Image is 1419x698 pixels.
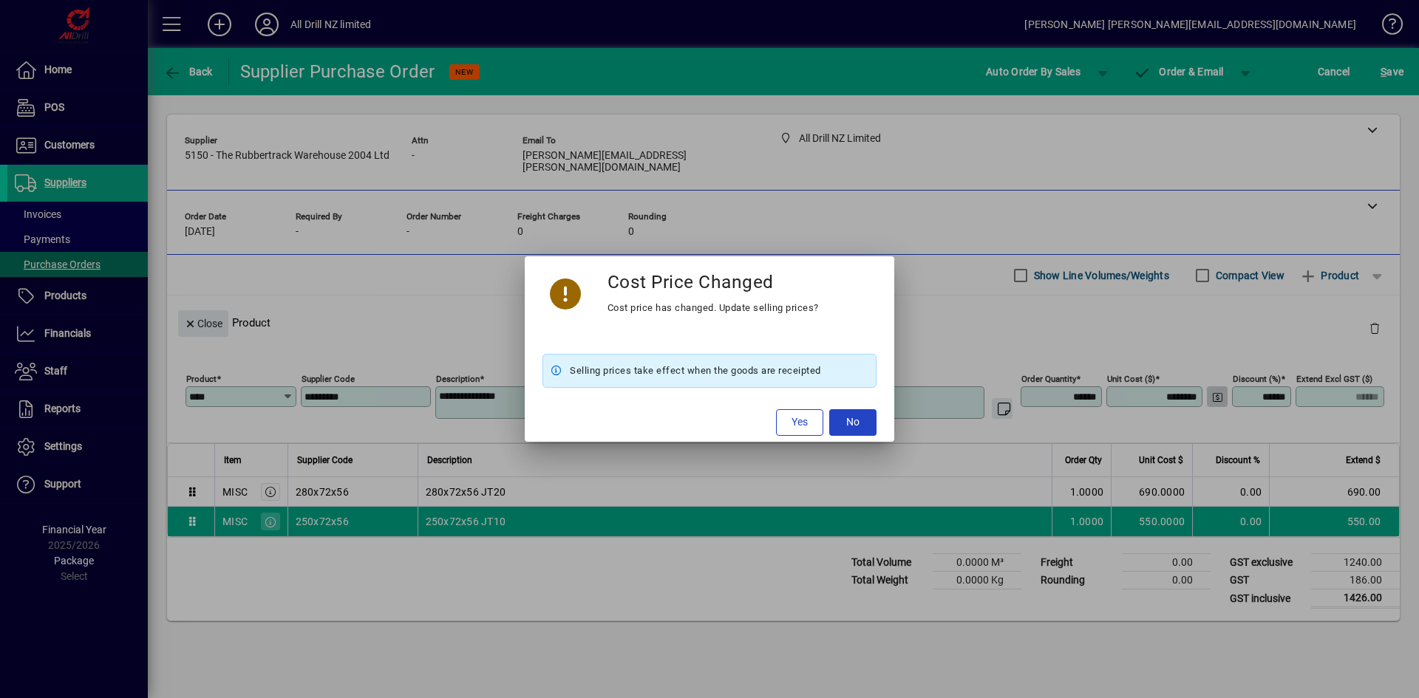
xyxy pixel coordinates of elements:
h3: Cost Price Changed [608,271,774,292]
button: No [829,409,877,436]
div: Cost price has changed. Update selling prices? [608,299,819,317]
span: Yes [792,414,808,430]
span: Selling prices take effect when the goods are receipted [570,362,821,380]
span: No [846,414,860,430]
button: Yes [776,409,823,436]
